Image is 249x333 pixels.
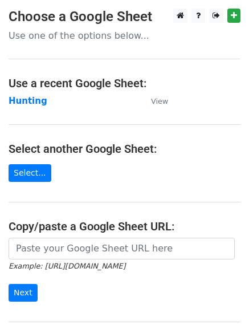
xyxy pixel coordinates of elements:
[9,164,51,182] a: Select...
[9,262,125,270] small: Example: [URL][DOMAIN_NAME]
[9,238,235,259] input: Paste your Google Sheet URL here
[151,97,168,105] small: View
[9,96,47,106] a: Hunting
[9,30,240,42] p: Use one of the options below...
[9,142,240,156] h4: Select another Google Sheet:
[140,96,168,106] a: View
[9,220,240,233] h4: Copy/paste a Google Sheet URL:
[9,9,240,25] h3: Choose a Google Sheet
[9,76,240,90] h4: Use a recent Google Sheet:
[9,284,38,302] input: Next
